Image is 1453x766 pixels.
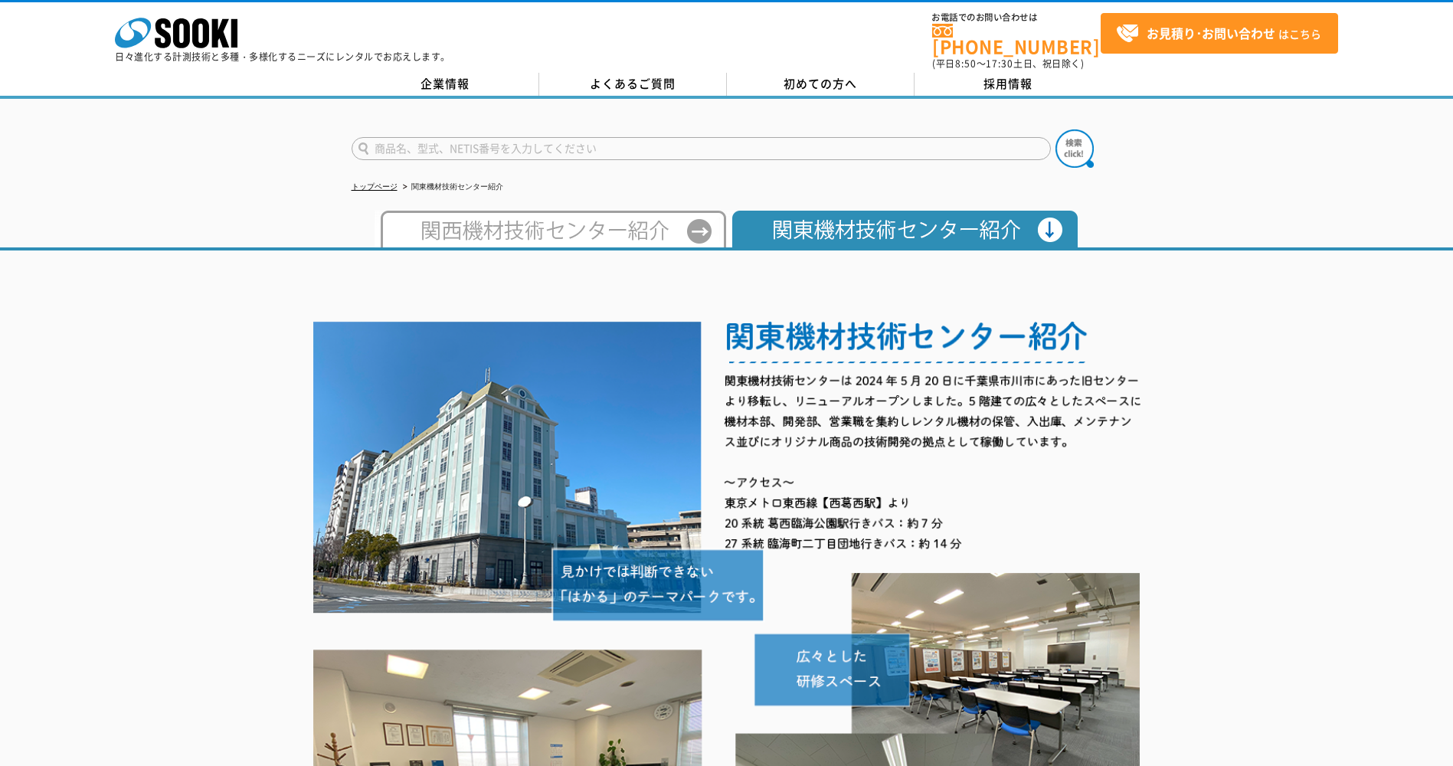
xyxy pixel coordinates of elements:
a: よくあるご質問 [539,73,727,96]
img: 関東機材技術センター紹介 [726,211,1078,247]
span: 初めての方へ [784,75,857,92]
img: 西日本テクニカルセンター紹介 [375,211,726,247]
img: btn_search.png [1055,129,1094,168]
span: お電話でのお問い合わせは [932,13,1101,22]
li: 関東機材技術センター紹介 [400,179,503,195]
a: 初めての方へ [727,73,915,96]
span: はこちら [1116,22,1321,45]
a: 関東機材技術センター紹介 [726,233,1078,244]
span: 8:50 [955,57,977,70]
a: お見積り･お問い合わせはこちら [1101,13,1338,54]
a: 西日本テクニカルセンター紹介 [375,233,726,244]
a: 企業情報 [352,73,539,96]
input: 商品名、型式、NETIS番号を入力してください [352,137,1051,160]
strong: お見積り･お問い合わせ [1147,24,1275,42]
a: [PHONE_NUMBER] [932,24,1101,55]
a: 採用情報 [915,73,1102,96]
a: トップページ [352,182,398,191]
span: (平日 ～ 土日、祝日除く) [932,57,1084,70]
p: 日々進化する計測技術と多種・多様化するニーズにレンタルでお応えします。 [115,52,450,61]
span: 17:30 [986,57,1013,70]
